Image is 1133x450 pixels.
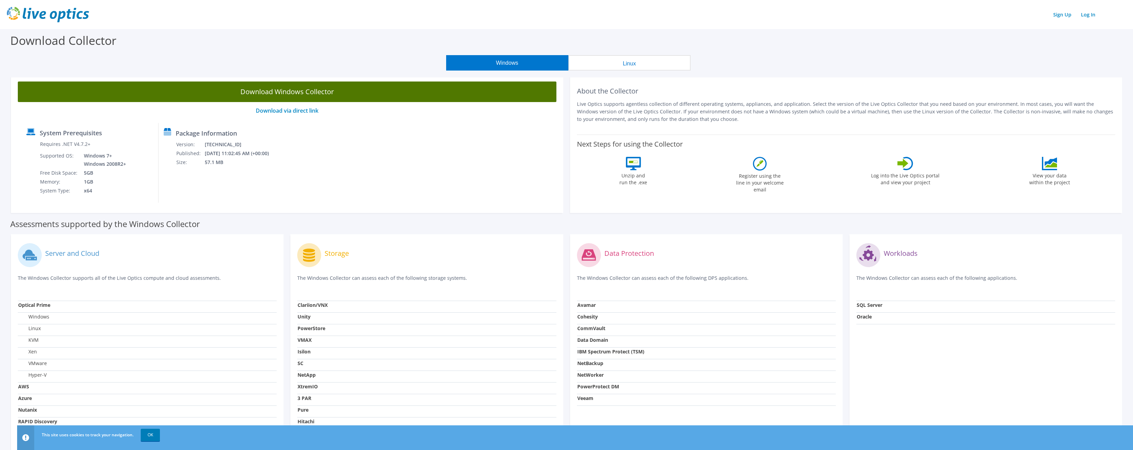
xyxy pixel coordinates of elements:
label: Hyper-V [18,372,47,378]
strong: Cohesity [577,313,598,320]
button: Linux [568,55,691,71]
td: Published: [176,149,204,158]
strong: Unity [298,313,311,320]
label: Download Collector [10,33,116,48]
strong: NetWorker [577,372,604,378]
label: Data Protection [604,250,654,257]
strong: NetBackup [577,360,603,366]
button: Windows [446,55,568,71]
strong: Pure [298,407,309,413]
td: Version: [176,140,204,149]
label: Windows [18,313,49,320]
strong: SQL Server [857,302,882,308]
label: Assessments supported by the Windows Collector [10,221,200,227]
label: Register using the line in your welcome email [734,171,785,193]
label: Package Information [176,130,237,137]
label: Next Steps for using the Collector [577,140,683,148]
p: Live Optics supports agentless collection of different operating systems, appliances, and applica... [577,100,1116,123]
label: Log into the Live Optics portal and view your project [871,170,940,186]
strong: RAPID Discovery [18,418,57,425]
p: The Windows Collector can assess each of the following applications. [856,274,1115,288]
strong: Clariion/VNX [298,302,328,308]
label: VMware [18,360,47,367]
label: Workloads [884,250,918,257]
label: KVM [18,337,39,343]
label: Server and Cloud [45,250,99,257]
strong: Optical Prime [18,302,50,308]
label: Storage [325,250,349,257]
td: [DATE] 11:02:45 AM (+00:00) [204,149,278,158]
strong: Nutanix [18,407,37,413]
span: This site uses cookies to track your navigation. [42,432,134,438]
strong: Avamar [577,302,596,308]
strong: SC [298,360,303,366]
label: Xen [18,348,37,355]
label: Unzip and run the .exe [618,170,649,186]
strong: AWS [18,383,29,390]
td: 5GB [79,168,127,177]
strong: CommVault [577,325,605,332]
strong: NetApp [298,372,316,378]
h2: About the Collector [577,87,1116,95]
a: OK [141,429,160,441]
td: Supported OS: [40,151,79,168]
strong: XtremIO [298,383,318,390]
strong: VMAX [298,337,312,343]
strong: Azure [18,395,32,401]
p: The Windows Collector can assess each of the following storage systems. [297,274,556,288]
td: System Type: [40,186,79,195]
p: The Windows Collector can assess each of the following DPS applications. [577,274,836,288]
td: 57.1 MB [204,158,278,167]
td: Size: [176,158,204,167]
strong: IBM Spectrum Protect (TSM) [577,348,644,355]
a: Sign Up [1050,10,1075,20]
td: [TECHNICAL_ID] [204,140,278,149]
label: View your data within the project [1025,170,1074,186]
strong: Hitachi [298,418,314,425]
a: Log In [1078,10,1099,20]
td: Memory: [40,177,79,186]
strong: Oracle [857,313,872,320]
strong: Isilon [298,348,311,355]
td: Windows 7+ Windows 2008R2+ [79,151,127,168]
strong: Data Domain [577,337,608,343]
strong: PowerStore [298,325,325,332]
td: x64 [79,186,127,195]
label: Requires .NET V4.7.2+ [40,141,90,148]
strong: 3 PAR [298,395,311,401]
p: The Windows Collector supports all of the Live Optics compute and cloud assessments. [18,274,277,288]
a: Download via direct link [256,107,318,114]
strong: PowerProtect DM [577,383,619,390]
td: Free Disk Space: [40,168,79,177]
td: 1GB [79,177,127,186]
a: Download Windows Collector [18,82,556,102]
img: live_optics_svg.svg [7,7,89,22]
strong: Veeam [577,395,593,401]
label: Linux [18,325,41,332]
label: System Prerequisites [40,129,102,136]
